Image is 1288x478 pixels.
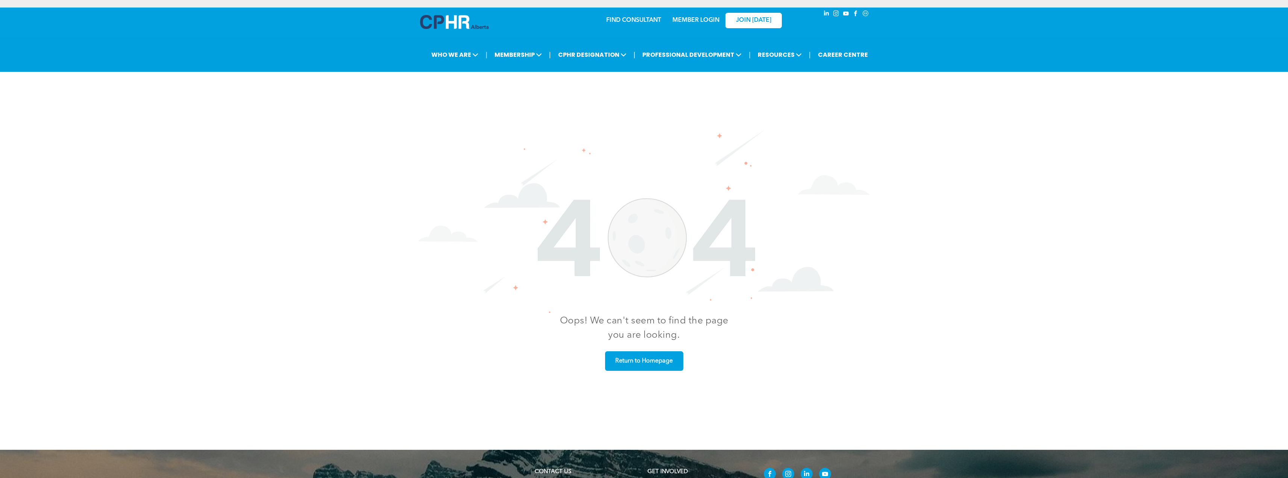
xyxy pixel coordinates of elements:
a: MEMBER LOGIN [672,17,719,23]
a: facebook [852,9,860,20]
img: A blue and white logo for cp alberta [420,15,488,29]
a: Social network [862,9,870,20]
li: | [485,47,487,62]
span: CPHR DESIGNATION [556,48,629,62]
img: The number 404 is surrounded by clouds and stars on a white background. [419,128,870,313]
a: JOIN [DATE] [725,13,782,28]
a: FIND CONSULTANT [606,17,661,23]
a: instagram [832,9,840,20]
a: CONTACT US [535,469,571,475]
a: linkedin [822,9,831,20]
span: JOIN [DATE] [736,17,771,24]
li: | [809,47,811,62]
span: Oops! We can't seem to find the page you are looking. [560,316,728,340]
a: CAREER CENTRE [816,48,870,62]
span: RESOURCES [756,48,804,62]
li: | [749,47,751,62]
span: PROFESSIONAL DEVELOPMENT [640,48,744,62]
span: GET INVOLVED [648,469,688,475]
a: Return to Homepage [605,351,683,371]
li: | [634,47,636,62]
li: | [549,47,551,62]
span: Return to Homepage [613,354,675,369]
a: youtube [842,9,850,20]
span: MEMBERSHIP [492,48,544,62]
span: WHO WE ARE [429,48,481,62]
